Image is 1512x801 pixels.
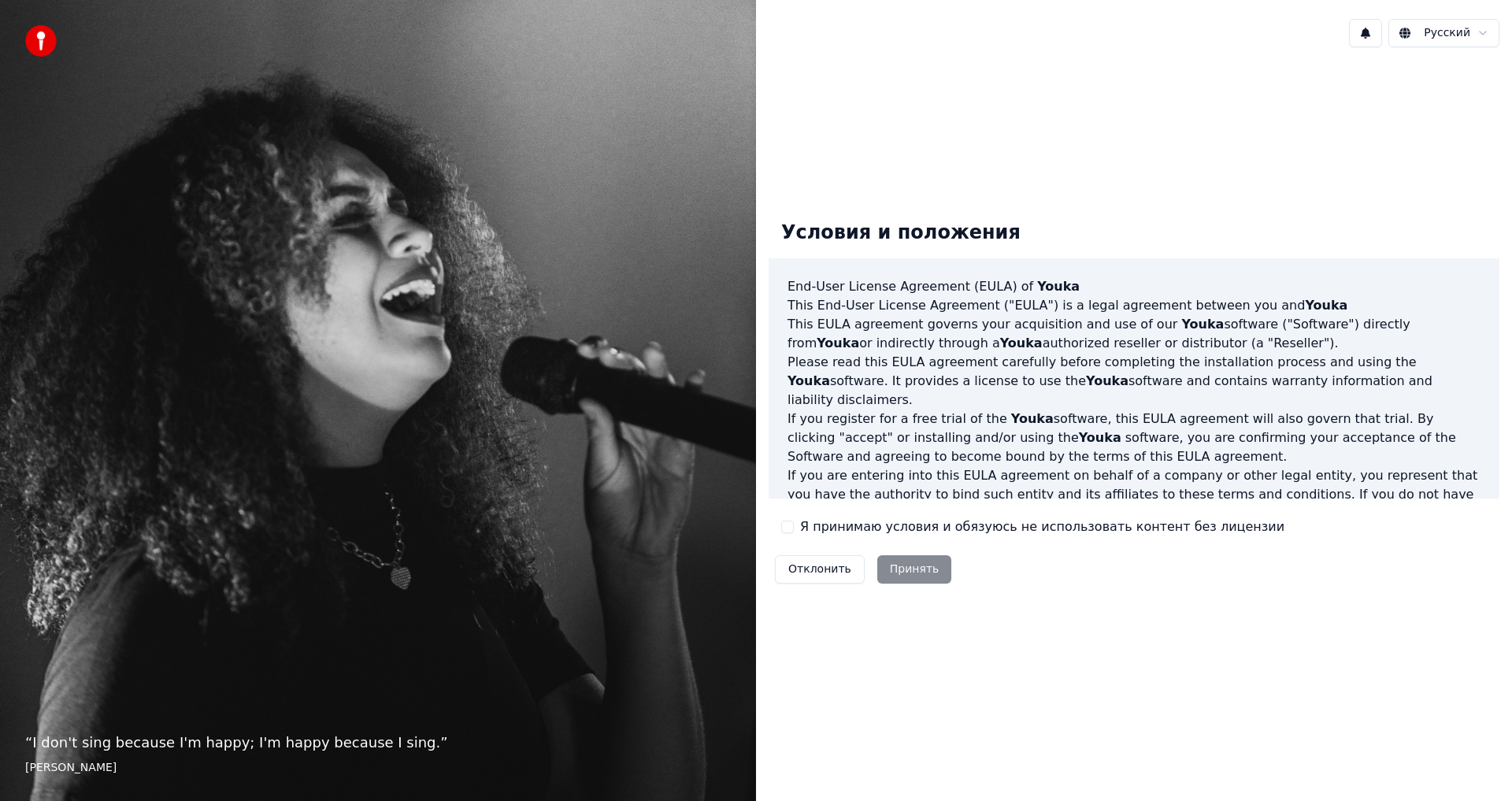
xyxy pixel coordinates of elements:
[25,760,731,776] footer: [PERSON_NAME]
[787,315,1480,353] p: This EULA agreement governs your acquisition and use of our software ("Software") directly from o...
[25,732,731,754] p: “ I don't sing because I'm happy; I'm happy because I sing. ”
[787,410,1480,466] p: If you register for a free trial of the software, this EULA agreement will also govern that trial...
[817,336,859,350] span: Youka
[1000,336,1043,350] span: Youka
[800,517,1284,536] label: Я принимаю условия и обязуюсь не использовать контент без лицензии
[787,277,1480,296] h3: End-User License Agreement (EULA) of
[1011,411,1054,426] span: Youka
[787,296,1480,315] p: This End-User License Agreement ("EULA") is a legal agreement between you and
[1079,430,1121,445] span: Youka
[787,466,1480,542] p: If you are entering into this EULA agreement on behalf of a company or other legal entity, you re...
[1086,373,1128,388] span: Youka
[1305,298,1347,313] span: Youka
[787,353,1480,410] p: Please read this EULA agreement carefully before completing the installation process and using th...
[787,373,830,388] span: Youka
[1037,279,1080,294] span: Youka
[1181,317,1224,332] span: Youka
[769,208,1033,258] div: Условия и положения
[25,25,57,57] img: youka
[775,555,865,584] button: Отклонить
